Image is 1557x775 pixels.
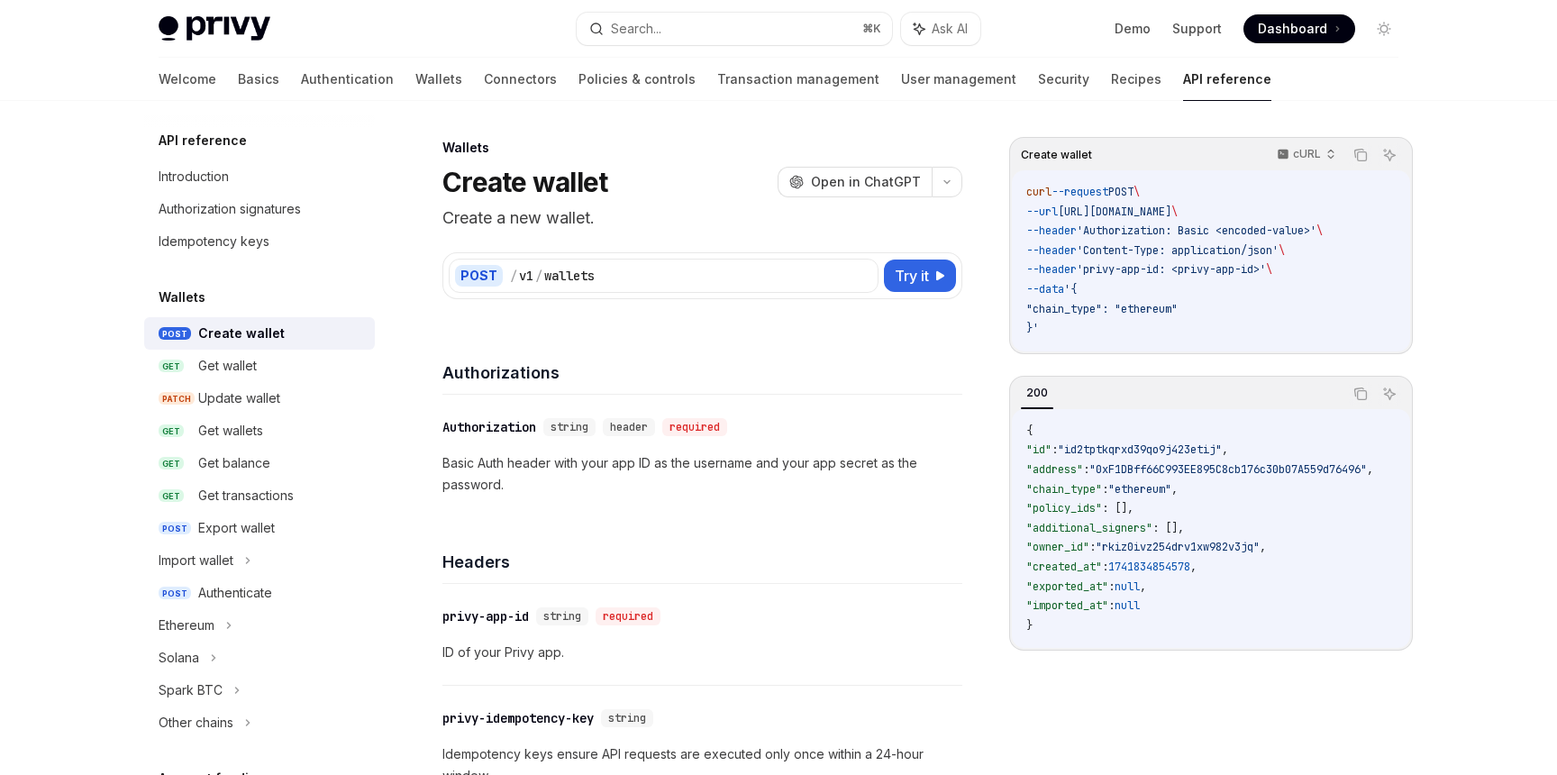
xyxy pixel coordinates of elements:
span: , [1222,442,1228,457]
span: curl [1026,185,1052,199]
h5: API reference [159,130,247,151]
a: GETGet wallets [144,415,375,447]
span: [URL][DOMAIN_NAME] [1058,205,1171,219]
span: GET [159,489,184,503]
a: Dashboard [1243,14,1355,43]
span: Open in ChatGPT [811,173,921,191]
span: --header [1026,262,1077,277]
a: PATCHUpdate wallet [144,382,375,415]
span: "exported_at" [1026,579,1108,594]
span: : [1052,442,1058,457]
span: : [1108,598,1115,613]
span: , [1140,579,1146,594]
span: : [1108,579,1115,594]
a: Wallets [415,58,462,101]
span: , [1171,482,1178,497]
div: POST [455,265,503,287]
span: null [1115,598,1140,613]
div: wallets [544,267,595,285]
span: string [551,420,588,434]
button: Open in ChatGPT [778,167,932,197]
div: Authorization signatures [159,198,301,220]
button: Ask AI [1378,143,1401,167]
span: --header [1026,223,1077,238]
span: POST [159,587,191,600]
span: "id2tptkqrxd39qo9j423etij" [1058,442,1222,457]
a: Recipes [1111,58,1161,101]
div: required [596,607,660,625]
div: Idempotency keys [159,231,269,252]
span: '{ [1064,282,1077,296]
a: POSTCreate wallet [144,317,375,350]
p: ID of your Privy app. [442,642,962,663]
a: Authentication [301,58,394,101]
span: "imported_at" [1026,598,1108,613]
a: GETGet transactions [144,479,375,512]
a: Demo [1115,20,1151,38]
span: Try it [895,265,929,287]
a: Transaction management [717,58,879,101]
div: Update wallet [198,387,280,409]
h4: Headers [442,550,962,574]
span: header [610,420,648,434]
span: }' [1026,321,1039,335]
p: Create a new wallet. [442,205,962,231]
span: string [608,711,646,725]
span: --header [1026,243,1077,258]
span: --data [1026,282,1064,296]
button: Copy the contents from the code block [1349,382,1372,406]
span: , [1367,462,1373,477]
div: Authenticate [198,582,272,604]
a: Policies & controls [578,58,696,101]
span: Create wallet [1021,148,1092,162]
span: \ [1266,262,1272,277]
div: Search... [611,18,661,40]
div: Import wallet [159,550,233,571]
div: Introduction [159,166,229,187]
span: } [1026,618,1033,633]
span: "0xF1DBff66C993EE895C8cb176c30b07A559d76496" [1089,462,1367,477]
div: privy-app-id [442,607,529,625]
span: : [1083,462,1089,477]
span: "id" [1026,442,1052,457]
span: null [1115,579,1140,594]
span: --request [1052,185,1108,199]
div: Other chains [159,712,233,734]
div: 200 [1021,382,1053,404]
div: v1 [519,267,533,285]
button: cURL [1267,140,1343,170]
span: \ [1316,223,1323,238]
div: Export wallet [198,517,275,539]
span: string [543,609,581,624]
span: "ethereum" [1108,482,1171,497]
span: : [1089,540,1096,554]
h1: Create wallet [442,166,607,198]
span: ⌘ K [862,22,881,36]
button: Copy the contents from the code block [1349,143,1372,167]
a: Basics [238,58,279,101]
div: Create wallet [198,323,285,344]
span: "owner_id" [1026,540,1089,554]
span: "created_at" [1026,560,1102,574]
span: : [1102,482,1108,497]
div: Get wallet [198,355,257,377]
span: Ask AI [932,20,968,38]
a: Support [1172,20,1222,38]
a: Introduction [144,160,375,193]
div: Authorization [442,418,536,436]
a: POSTAuthenticate [144,577,375,609]
span: \ [1134,185,1140,199]
button: Search...⌘K [577,13,892,45]
a: User management [901,58,1016,101]
div: Get wallets [198,420,263,442]
a: Welcome [159,58,216,101]
span: : [1102,560,1108,574]
p: cURL [1293,147,1321,161]
button: Ask AI [1378,382,1401,406]
span: , [1260,540,1266,554]
img: light logo [159,16,270,41]
a: Authorization signatures [144,193,375,225]
span: "policy_ids" [1026,501,1102,515]
span: GET [159,360,184,373]
a: POSTExport wallet [144,512,375,544]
